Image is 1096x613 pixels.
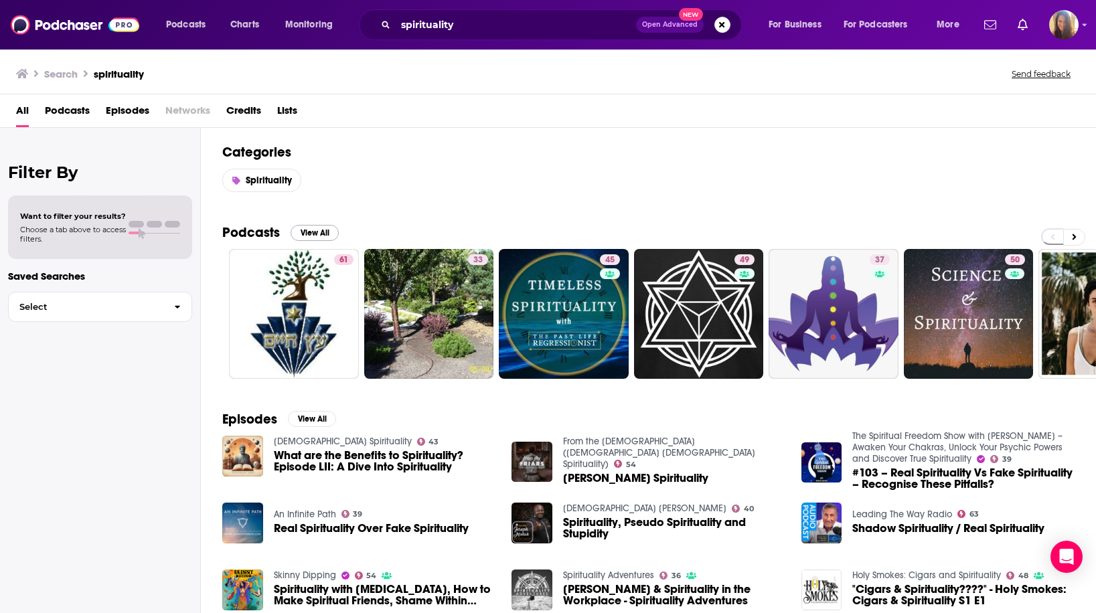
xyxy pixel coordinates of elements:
img: Real Spirituality Over Fake Spirituality [222,503,263,543]
span: 54 [366,573,376,579]
img: Marian Spirituality [512,442,552,483]
a: 63 [957,510,979,518]
a: Show notifications dropdown [979,13,1002,36]
a: Credits [226,100,261,127]
button: Show profile menu [1049,10,1079,39]
span: 43 [428,439,439,445]
span: [PERSON_NAME] & Spirituality in the Workplace - Spirituality Adventures [563,584,785,606]
a: 43 [417,438,439,446]
a: Spirituality Adventures [563,570,654,581]
img: Shadow Spirituality / Real Spirituality [801,503,842,543]
span: Logged in as AHartman333 [1049,10,1079,39]
span: Spirituality with [MEDICAL_DATA], How to Make Spiritual Friends, Shame Within Spirituality and Mo... [274,584,496,606]
a: 49 [734,254,755,265]
img: Spirituality, Pseudo Spirituality and Stupidity [512,503,552,543]
a: #103 – Real Spirituality Vs Fake Spirituality – Recognise These Pitfalls? [852,467,1075,490]
a: Spirituality with ADHD, How to Make Spiritual Friends, Shame Within Spirituality and More! Spirit... [274,584,496,606]
span: Monitoring [285,15,333,34]
span: 61 [339,254,348,267]
span: More [937,15,959,34]
span: Charts [230,15,259,34]
a: 33 [364,249,494,379]
a: Charts [222,14,267,35]
a: Andrew Potter & Spirituality in the Workplace - Spirituality Adventures [512,570,552,610]
a: Shadow Spirituality / Real Spirituality [852,523,1044,534]
span: 50 [1010,254,1020,267]
h2: Filter By [8,163,192,182]
a: 50 [1005,254,1025,265]
span: 39 [353,511,362,517]
span: What are the Benefits to Spirituality? Episode LII: A Dive Into Spirituality [274,450,496,472]
span: Open Advanced [642,21,698,28]
h2: Podcasts [222,224,280,241]
span: 37 [875,254,884,267]
button: open menu [276,14,350,35]
a: 61 [229,249,359,379]
a: 45 [499,249,629,379]
span: Spirituality [246,175,292,186]
span: 48 [1018,573,1028,579]
span: Want to filter your results? [20,211,126,221]
h3: spirituality [94,68,144,80]
a: Episodes [106,100,149,127]
a: Spirituality [222,169,301,192]
span: Podcasts [166,15,206,34]
a: Skinny Dipping [274,570,336,581]
span: 39 [1002,456,1012,462]
a: Holy Smokes: Cigars and Spirituality [852,570,1001,581]
img: Spirituality with ADHD, How to Make Spiritual Friends, Shame Within Spirituality and More! Spirit... [222,570,263,610]
img: #103 – Real Spirituality Vs Fake Spirituality – Recognise These Pitfalls? [801,442,842,483]
h2: Categories [222,144,1075,161]
h2: Episodes [222,411,277,428]
span: For Business [769,15,821,34]
span: [PERSON_NAME] Spirituality [563,472,708,484]
img: Podchaser - Follow, Share and Rate Podcasts [11,12,139,37]
a: 33 [468,254,488,265]
div: Search podcasts, credits, & more... [372,9,755,40]
span: New [679,8,703,21]
a: Stoic Spirituality [274,436,412,447]
span: 36 [672,573,681,579]
span: 63 [969,511,979,517]
a: 61 [334,254,354,265]
span: Choose a tab above to access filters. [20,225,126,244]
img: User Profile [1049,10,1079,39]
a: Spirituality, Pseudo Spirituality and Stupidity [563,517,785,539]
button: Open AdvancedNew [636,17,704,33]
button: View All [288,411,336,427]
a: An Infinite Path [274,509,336,520]
img: "Cigars & Spirituality????" - Holy Smokes: Cigars & Spirituality S1 E1 [801,570,842,610]
span: Lists [277,100,297,127]
img: What are the Benefits to Spirituality? Episode LII: A Dive Into Spirituality [222,436,263,476]
button: open menu [157,14,223,35]
a: 49 [634,249,764,379]
span: 49 [740,254,749,267]
div: Open Intercom Messenger [1050,541,1083,573]
a: PodcastsView All [222,224,339,241]
a: 48 [1006,572,1028,580]
a: EpisodesView All [222,411,336,428]
h3: Search [44,68,78,80]
a: Podcasts [45,100,90,127]
span: Networks [165,100,210,127]
a: 37 [870,254,890,265]
a: 39 [341,510,363,518]
a: 37 [769,249,898,379]
span: "Cigars & Spirituality????" - Holy Smokes: Cigars & Spirituality S1 E1 [852,584,1075,606]
span: Real Spirituality Over Fake Spirituality [274,523,469,534]
p: Saved Searches [8,270,192,282]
